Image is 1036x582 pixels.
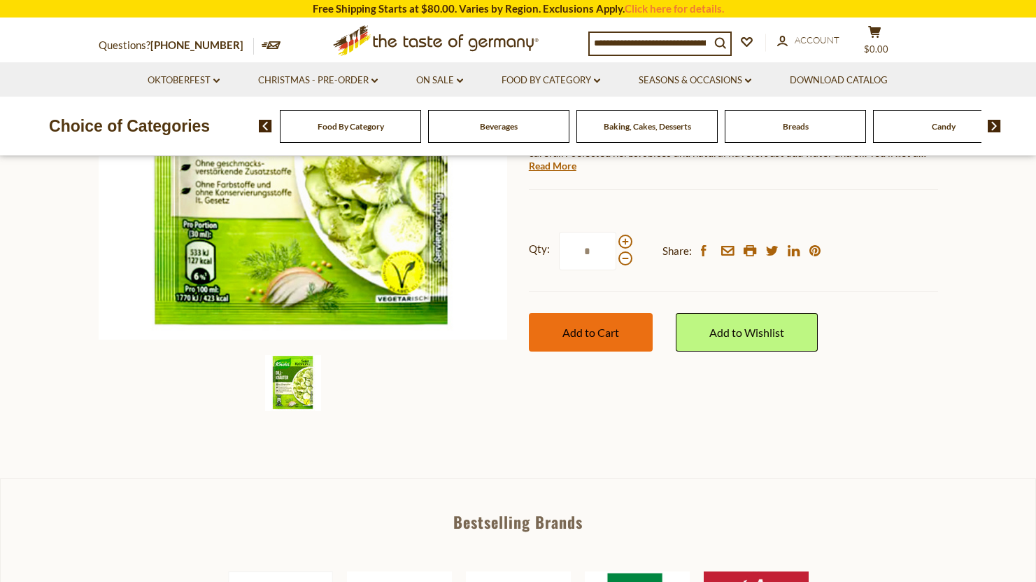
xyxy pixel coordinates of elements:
a: Beverages [480,121,518,132]
a: Oktoberfest [148,73,220,88]
a: Read More [529,159,576,173]
div: Bestselling Brands [1,514,1035,529]
a: [PHONE_NUMBER] [150,39,243,51]
span: Account [795,34,839,46]
a: Account [777,33,839,48]
a: Candy [932,121,956,132]
span: Share: [662,242,692,260]
button: Add to Cart [529,313,653,352]
a: Christmas - PRE-ORDER [258,73,378,88]
a: Add to Wishlist [676,313,818,352]
strong: Qty: [529,240,550,258]
a: Baking, Cakes, Desserts [604,121,691,132]
span: $0.00 [864,43,888,55]
a: On Sale [416,73,463,88]
a: Food By Category [502,73,600,88]
img: next arrow [988,120,1001,132]
button: $0.00 [854,25,896,60]
input: Qty: [559,232,616,270]
img: Knorr "Salatkroenung" Dill Herbs Cucumber Salad Dressing Mix, 5 pack [265,355,321,411]
a: Seasons & Occasions [639,73,751,88]
a: Download Catalog [790,73,888,88]
a: Click here for details. [625,2,724,15]
a: Food By Category [318,121,384,132]
p: Questions? [99,36,254,55]
img: previous arrow [259,120,272,132]
span: Add to Cart [562,326,619,339]
a: Breads [783,121,809,132]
